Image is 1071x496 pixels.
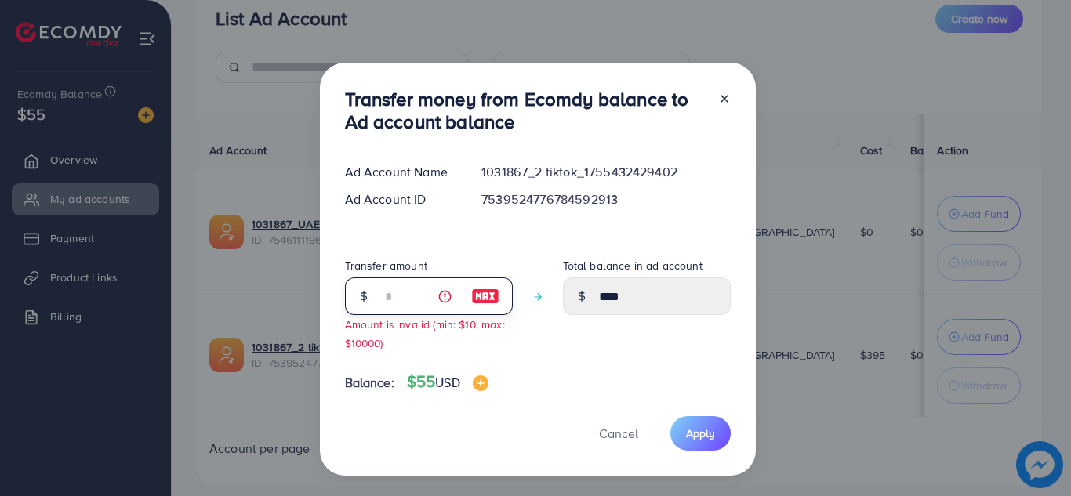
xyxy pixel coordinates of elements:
div: Ad Account Name [332,163,470,181]
div: Ad Account ID [332,190,470,208]
h3: Transfer money from Ecomdy balance to Ad account balance [345,88,706,133]
button: Cancel [579,416,658,450]
label: Total balance in ad account [563,258,703,273]
label: Transfer amount [345,258,427,273]
div: 7539524776784592913 [469,190,742,208]
span: Balance: [345,374,394,392]
button: Apply [670,416,731,450]
h4: $55 [407,372,488,392]
small: Amount is invalid (min: $10, max: $10000) [345,317,505,349]
span: Cancel [599,425,638,442]
img: image [471,287,499,306]
img: image [473,375,488,391]
span: USD [435,374,459,391]
span: Apply [686,425,715,441]
div: 1031867_2 tiktok_1755432429402 [469,163,742,181]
